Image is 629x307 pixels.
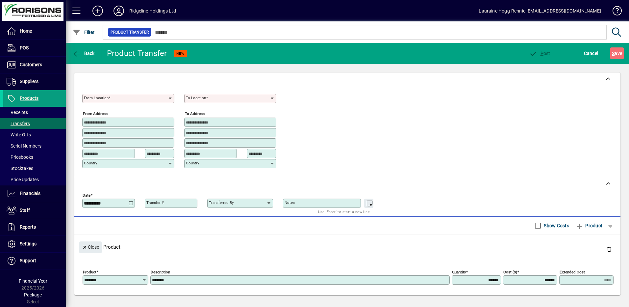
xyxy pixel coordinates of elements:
div: Ridgeline Holdings Ltd [129,6,176,16]
span: Suppliers [20,79,38,84]
a: Stocktakes [3,163,66,174]
button: Product [572,220,606,232]
button: Post [527,47,552,59]
span: Filter [73,30,95,35]
button: Cancel [582,47,600,59]
span: Products [20,96,38,101]
span: Back [73,51,95,56]
a: Transfers [3,118,66,129]
mat-label: Date [83,193,90,197]
span: Support [20,258,36,263]
mat-label: Transfer # [146,200,164,205]
button: Delete [601,241,617,257]
span: Cancel [584,48,598,59]
div: Product Transfer [107,48,167,59]
span: Pricebooks [7,154,33,160]
a: Suppliers [3,73,66,90]
span: Reports [20,224,36,230]
span: Product Transfer [111,29,149,36]
span: POS [20,45,29,50]
span: Serial Numbers [7,143,41,149]
a: Price Updates [3,174,66,185]
span: NEW [176,51,185,56]
span: Staff [20,208,30,213]
mat-label: Description [151,269,170,274]
label: Show Costs [542,222,569,229]
app-page-header-button: Back [66,47,102,59]
button: Close [79,241,102,253]
mat-label: Quantity [452,269,466,274]
span: Settings [20,241,37,246]
a: Support [3,253,66,269]
a: Settings [3,236,66,252]
a: Serial Numbers [3,140,66,152]
button: Save [610,47,624,59]
span: Package [24,292,42,297]
span: Home [20,28,32,34]
a: Pricebooks [3,152,66,163]
span: Stocktakes [7,166,33,171]
button: Add [87,5,108,17]
span: Transfers [7,121,30,126]
span: Product [576,220,602,231]
a: Write Offs [3,129,66,140]
mat-label: Cost ($) [503,269,517,274]
span: ave [612,48,622,59]
app-page-header-button: Close [78,244,103,250]
span: Customers [20,62,42,67]
span: Financial Year [19,278,47,284]
span: Financials [20,191,40,196]
app-page-header-button: Delete [601,246,617,252]
button: Profile [108,5,129,17]
a: Financials [3,185,66,202]
span: P [541,51,543,56]
div: Lauraine Hogg-Rennie [EMAIL_ADDRESS][DOMAIN_NAME] [479,6,601,16]
span: S [612,51,615,56]
button: Filter [71,26,96,38]
mat-label: From location [84,96,109,100]
mat-label: Notes [285,200,295,205]
span: Write Offs [7,132,31,137]
div: Product [74,235,620,259]
mat-label: Product [83,269,96,274]
a: Home [3,23,66,40]
span: Receipts [7,110,28,115]
a: Staff [3,202,66,219]
span: ost [529,51,550,56]
a: Knowledge Base [608,1,621,23]
mat-label: Transferred by [209,200,234,205]
span: Price Updates [7,177,39,182]
a: POS [3,40,66,56]
a: Receipts [3,107,66,118]
mat-label: Country [186,161,199,165]
mat-hint: Use 'Enter' to start a new line [318,208,370,215]
mat-label: Country [84,161,97,165]
button: Back [71,47,96,59]
a: Customers [3,57,66,73]
mat-label: Extended Cost [560,269,585,274]
a: Reports [3,219,66,236]
mat-label: To location [186,96,206,100]
span: Close [82,242,99,253]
